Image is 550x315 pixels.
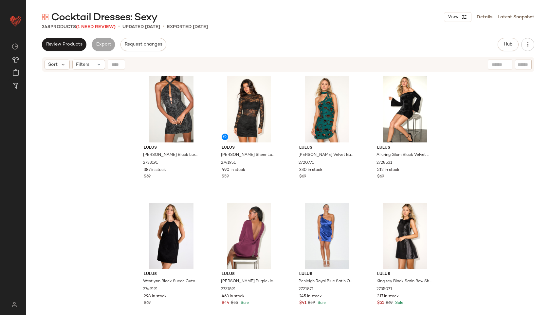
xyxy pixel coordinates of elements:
[144,167,166,173] span: 387 in stock
[299,271,355,277] span: Lulus
[221,287,236,292] span: 2737691
[377,294,399,300] span: 317 in stock
[143,160,158,166] span: 2733191
[222,167,245,173] span: 490 in stock
[377,145,432,151] span: Lulus
[498,38,519,51] button: Hub
[299,294,322,300] span: 245 in stock
[222,300,229,306] span: $44
[216,203,282,269] img: 2737691_01_hero_2025-09-24.jpg
[120,38,166,51] button: Request changes
[222,174,229,180] span: $59
[299,300,306,306] span: $41
[143,279,198,285] span: Westlynn Black Suede Cutout Shift Mini Dress
[42,38,86,51] button: Review Products
[8,302,21,307] img: svg%3e
[138,203,204,269] img: 2749191_01_hero_2025-09-11.jpg
[163,23,164,31] span: •
[377,174,384,180] span: $69
[143,287,158,292] span: 2749191
[144,174,151,180] span: $69
[376,160,392,166] span: 2728531
[216,76,282,142] img: 2741951_01_hero_2025-09-25.jpg
[239,301,249,305] span: Sale
[48,61,58,68] span: Sort
[221,160,236,166] span: 2741951
[504,42,513,47] span: Hub
[42,14,48,20] img: svg%3e
[122,24,160,30] p: updated [DATE]
[144,145,199,151] span: Lulus
[377,167,399,173] span: 512 in stock
[118,23,120,31] span: •
[372,76,438,142] img: 2728531_02_front_2025-09-24.jpg
[299,287,314,292] span: 2721871
[51,11,157,24] span: Cocktail Dresses: Sexy
[376,279,432,285] span: Kinglsey Black Satin Bow Shift Mini Dress
[299,174,306,180] span: $69
[222,294,245,300] span: 463 in stock
[299,167,322,173] span: 330 in stock
[299,279,354,285] span: Penleigh Royal Blue Satin One-Shoulder Mini Dress
[124,42,162,47] span: Request changes
[294,76,360,142] img: 2720771_01_hero_2025-09-12.jpg
[372,203,438,269] img: 2735071_01_hero_2025-09-24.jpg
[138,76,204,142] img: 2733191_02_front_2025-09-10.jpg
[448,14,459,20] span: View
[376,152,432,158] span: Alluring Glam Black Velvet Off-the-Shoulder Mini Dress
[444,12,471,22] button: View
[299,145,355,151] span: Lulus
[377,300,384,306] span: $55
[299,160,314,166] span: 2720771
[316,301,326,305] span: Sale
[46,42,82,47] span: Review Products
[42,25,50,29] span: 348
[299,152,354,158] span: [PERSON_NAME] Velvet Burnout One-Shoulder Sash Mini Dress
[144,294,167,300] span: 298 in stock
[308,300,315,306] span: $59
[498,14,534,21] a: Latest Snapshot
[386,300,393,306] span: $69
[42,24,116,30] div: Products
[143,152,198,158] span: [PERSON_NAME] Black Lurex Cowl Halter Mini Dress
[76,25,116,29] span: (1 Need Review)
[394,301,403,305] span: Sale
[376,287,392,292] span: 2735071
[167,24,208,30] p: Exported [DATE]
[222,145,277,151] span: Lulus
[222,271,277,277] span: Lulus
[231,300,238,306] span: $55
[144,300,151,306] span: $69
[12,43,18,50] img: svg%3e
[76,61,89,68] span: Filters
[477,14,492,21] a: Details
[377,271,432,277] span: Lulus
[221,279,276,285] span: [PERSON_NAME] Purple Jersey Knit Cowl Back Long Sleeve Mini Dress
[221,152,276,158] span: [PERSON_NAME] Sheer Lace Long Sleeve Bodycon Mini Dress
[9,14,22,28] img: heart_red.DM2ytmEG.svg
[144,271,199,277] span: Lulus
[294,203,360,269] img: 13017921_2721871.jpg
